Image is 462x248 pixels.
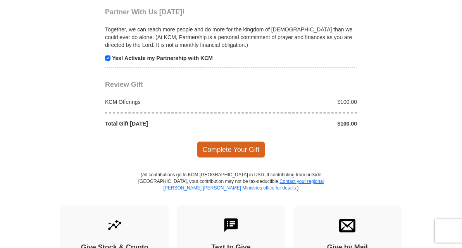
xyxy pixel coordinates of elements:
p: (All contributions go to KCM [GEOGRAPHIC_DATA] in USD. If contributing from outside [GEOGRAPHIC_D... [138,172,324,205]
img: text-to-give.svg [223,217,239,233]
img: envelope.svg [339,217,355,233]
strong: Yes! Activate my Partnership with KCM [112,55,213,61]
p: Together, we can reach more people and do more for the kingdom of [DEMOGRAPHIC_DATA] than we coul... [105,26,357,49]
span: Review Gift [105,81,143,88]
div: KCM Offerings [101,98,231,106]
img: give-by-stock.svg [107,217,123,233]
div: Total Gift [DATE] [101,120,231,127]
span: Partner With Us [DATE]! [105,8,185,16]
span: Complete Your Gift [197,141,265,158]
div: $100.00 [231,98,361,106]
div: $100.00 [231,120,361,127]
